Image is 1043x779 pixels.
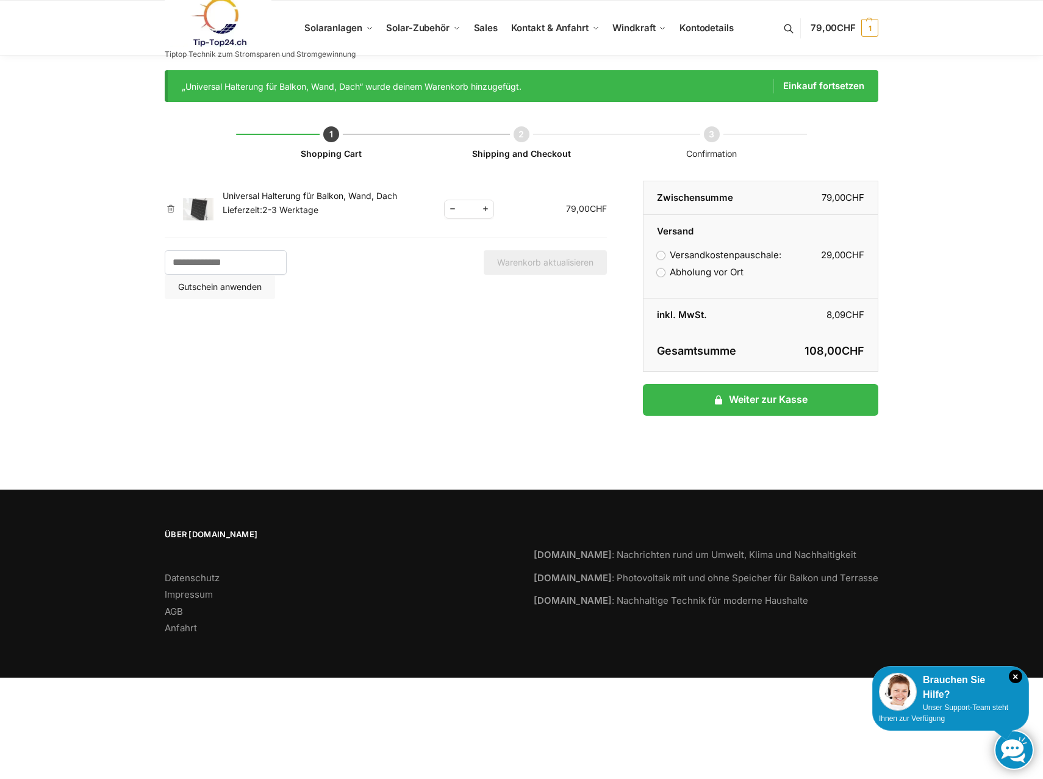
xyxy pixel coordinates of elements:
[566,203,607,214] bdi: 79,00
[643,332,761,372] th: Gesamtsumme
[445,201,461,217] span: Reduce quantity
[534,549,856,560] a: [DOMAIN_NAME]: Nachrichten rund um Umwelt, Klima und Nachhaltigkeit
[534,595,808,606] a: [DOMAIN_NAME]: Nachhaltige Technik für moderne Haushalte
[879,703,1008,723] span: Unser Support-Team steht Ihnen zur Verfügung
[608,1,672,56] a: Windkraft
[643,181,761,215] th: Zwischensumme
[643,299,761,332] th: inkl. MwSt.
[165,606,183,617] a: AGB
[304,22,362,34] span: Solaranlagen
[506,1,604,56] a: Kontakt & Anfahrt
[478,201,493,217] span: Increase quantity
[386,22,450,34] span: Solar-Zubehör
[165,275,275,299] button: Gutschein anwenden
[643,384,878,416] a: Weiter zur Kasse
[845,192,864,203] span: CHF
[805,344,864,357] bdi: 108,00
[165,51,356,58] p: Tiptop Technik zum Stromsparen und Stromgewinnung
[643,215,878,239] th: Versand
[811,10,878,46] a: 79,00CHF 1
[821,249,864,261] bdi: 29,00
[165,622,197,634] a: Anfahrt
[826,309,864,321] bdi: 8,09
[837,22,856,34] span: CHF
[679,22,734,34] span: Kontodetails
[182,79,865,93] div: „Universal Halterung für Balkon, Wand, Dach“ wurde deinem Warenkorb hinzugefügt.
[472,148,571,159] a: Shipping and Checkout
[773,79,864,93] a: Einkauf fortsetzen
[879,673,917,711] img: Customer service
[612,22,655,34] span: Windkraft
[223,205,318,215] span: Lieferzeit:
[381,1,465,56] a: Solar-Zubehör
[822,192,864,203] bdi: 79,00
[511,22,589,34] span: Kontakt & Anfahrt
[879,673,1022,702] div: Brauchen Sie Hilfe?
[462,201,476,217] input: Produktmenge
[484,250,607,275] button: Warenkorb aktualisieren
[223,190,397,201] a: Universal Halterung für Balkon, Wand, Dach
[675,1,739,56] a: Kontodetails
[165,529,509,541] span: Über [DOMAIN_NAME]
[534,572,878,584] a: [DOMAIN_NAME]: Photovoltaik mit und ohne Speicher für Balkon und Terrasse
[842,344,864,357] span: CHF
[845,249,864,261] span: CHF
[1009,670,1022,683] i: Schließen
[474,22,498,34] span: Sales
[183,198,213,221] img: Warenkorb 1
[686,148,737,159] span: Confirmation
[165,205,177,213] a: Universal Halterung für Balkon, Wand, Dach aus dem Warenkorb entfernen
[534,572,612,584] strong: [DOMAIN_NAME]
[811,22,856,34] span: 79,00
[590,203,607,214] span: CHF
[165,589,213,600] a: Impressum
[534,595,612,606] strong: [DOMAIN_NAME]
[301,148,362,159] a: Shopping Cart
[657,249,781,261] label: Versandkostenpauschale:
[861,20,878,37] span: 1
[845,309,864,321] span: CHF
[534,549,612,560] strong: [DOMAIN_NAME]
[165,572,220,584] a: Datenschutz
[262,205,318,215] span: 2-3 Werktage
[468,1,503,56] a: Sales
[657,266,744,278] label: Abholung vor Ort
